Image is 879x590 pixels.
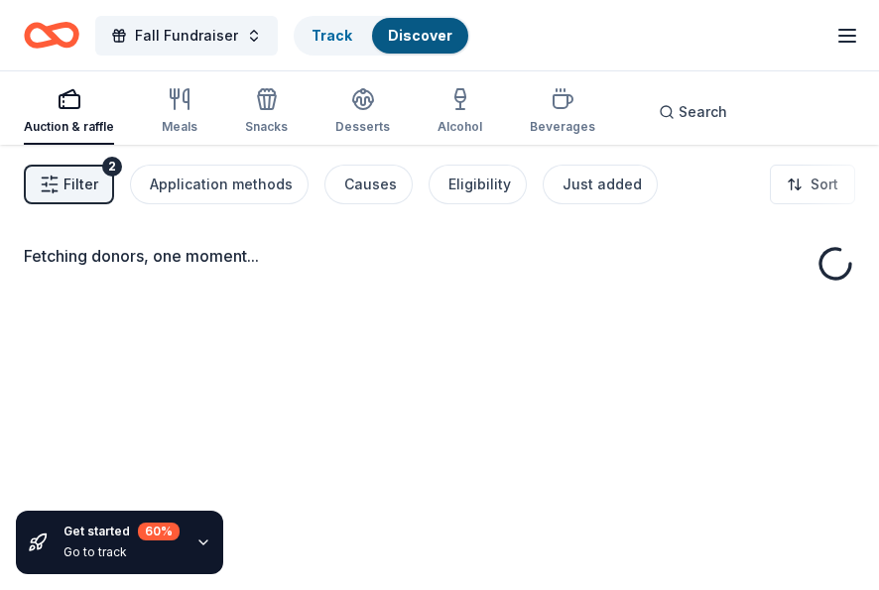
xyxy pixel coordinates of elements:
div: 2 [102,157,122,177]
button: Desserts [335,79,390,145]
button: Fall Fundraiser [95,16,278,56]
span: Fall Fundraiser [135,24,238,48]
a: Discover [388,27,452,44]
button: Alcohol [438,79,482,145]
button: Just added [543,165,658,204]
div: Alcohol [438,119,482,135]
div: Meals [162,119,197,135]
div: Causes [344,173,397,196]
span: Filter [63,173,98,196]
button: Auction & raffle [24,79,114,145]
div: Application methods [150,173,293,196]
span: Search [679,100,727,124]
div: 60 % [138,523,180,540]
button: Snacks [245,79,288,145]
div: Fetching donors, one moment... [24,244,855,268]
div: Get started [63,523,180,540]
button: Beverages [530,79,595,145]
div: Desserts [335,119,390,135]
button: Meals [162,79,197,145]
div: Eligibility [448,173,511,196]
a: Track [312,27,352,44]
button: TrackDiscover [294,16,470,56]
button: Search [643,92,743,132]
div: Just added [563,173,642,196]
button: Filter2 [24,165,114,204]
div: Beverages [530,119,595,135]
button: Application methods [130,165,309,204]
div: Auction & raffle [24,119,114,135]
span: Sort [811,173,838,196]
button: Sort [770,165,855,204]
button: Causes [324,165,413,204]
div: Snacks [245,119,288,135]
div: Go to track [63,544,180,560]
button: Eligibility [429,165,527,204]
a: Home [24,12,79,59]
